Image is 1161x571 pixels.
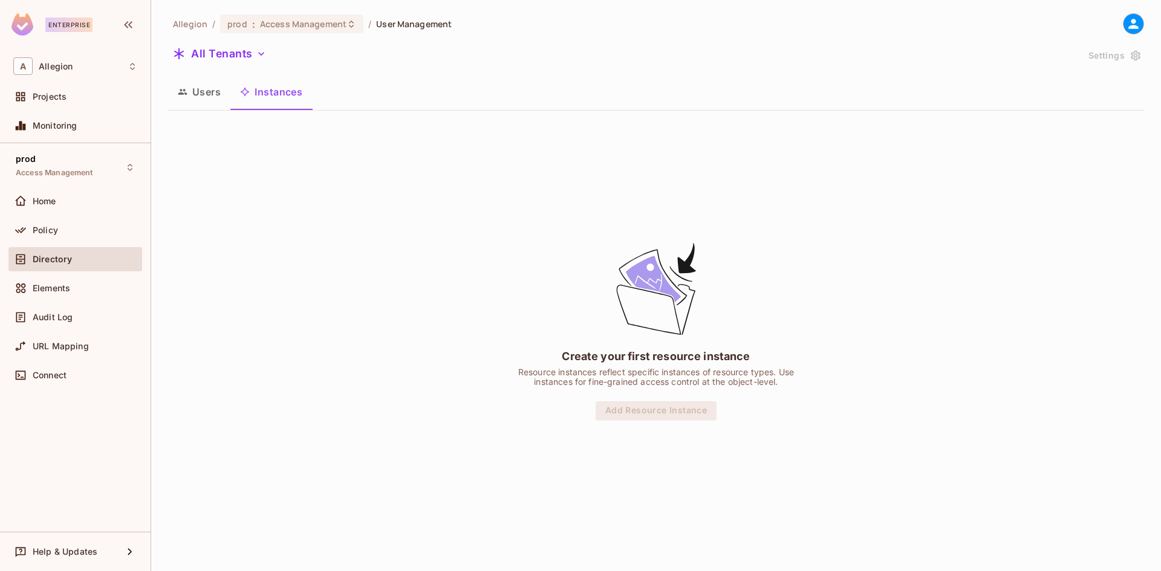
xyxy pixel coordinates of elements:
[33,225,58,235] span: Policy
[33,547,97,556] span: Help & Updates
[227,18,247,30] span: prod
[260,18,346,30] span: Access Management
[173,18,207,30] span: the active workspace
[33,370,67,380] span: Connect
[11,13,33,36] img: SReyMgAAAABJRU5ErkJggg==
[33,312,73,322] span: Audit Log
[33,341,89,351] span: URL Mapping
[168,77,230,107] button: Users
[368,18,371,30] li: /
[16,154,36,164] span: prod
[39,62,73,71] span: Workspace: Allegion
[1084,46,1144,65] button: Settings
[252,19,256,29] span: :
[13,57,33,75] span: A
[16,168,93,178] span: Access Management
[33,283,70,293] span: Elements
[505,367,807,387] div: Resource instances reflect specific instances of resource types. Use instances for fine-grained a...
[562,349,750,364] div: Create your first resource instance
[33,254,72,264] span: Directory
[596,401,717,421] button: Add Resource Instance
[33,121,77,131] span: Monitoring
[212,18,215,30] li: /
[33,92,67,102] span: Projects
[230,77,312,107] button: Instances
[33,196,56,206] span: Home
[376,18,452,30] span: User Management
[45,18,93,32] div: Enterprise
[168,44,271,63] button: All Tenants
